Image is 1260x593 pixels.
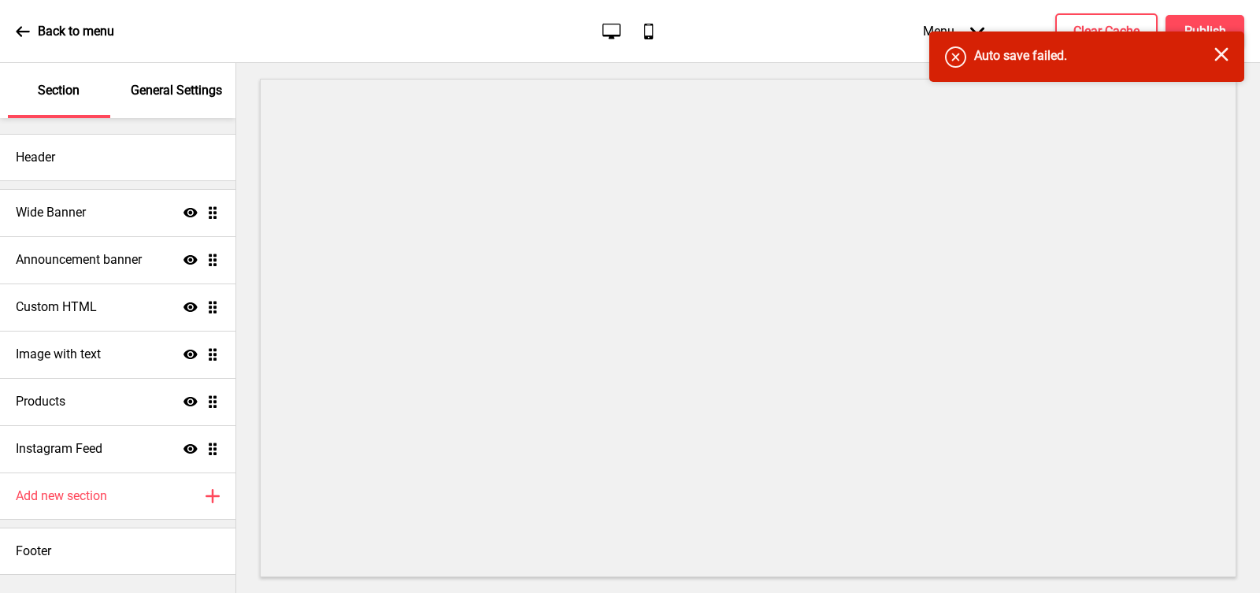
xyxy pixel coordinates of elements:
[907,8,1000,54] div: Menu
[16,149,55,166] h4: Header
[38,23,114,40] p: Back to menu
[38,82,80,99] p: Section
[16,487,107,505] h4: Add new section
[1055,13,1158,50] button: Clear Cache
[16,10,114,53] a: Back to menu
[1165,15,1244,48] button: Publish
[16,543,51,560] h4: Footer
[16,393,65,410] h4: Products
[131,82,222,99] p: General Settings
[16,251,142,269] h4: Announcement banner
[16,440,102,458] h4: Instagram Feed
[16,204,86,221] h4: Wide Banner
[1184,23,1226,40] h4: Publish
[974,47,1214,65] h4: Auto save failed.
[1073,23,1140,40] h4: Clear Cache
[16,298,97,316] h4: Custom HTML
[16,346,101,363] h4: Image with text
